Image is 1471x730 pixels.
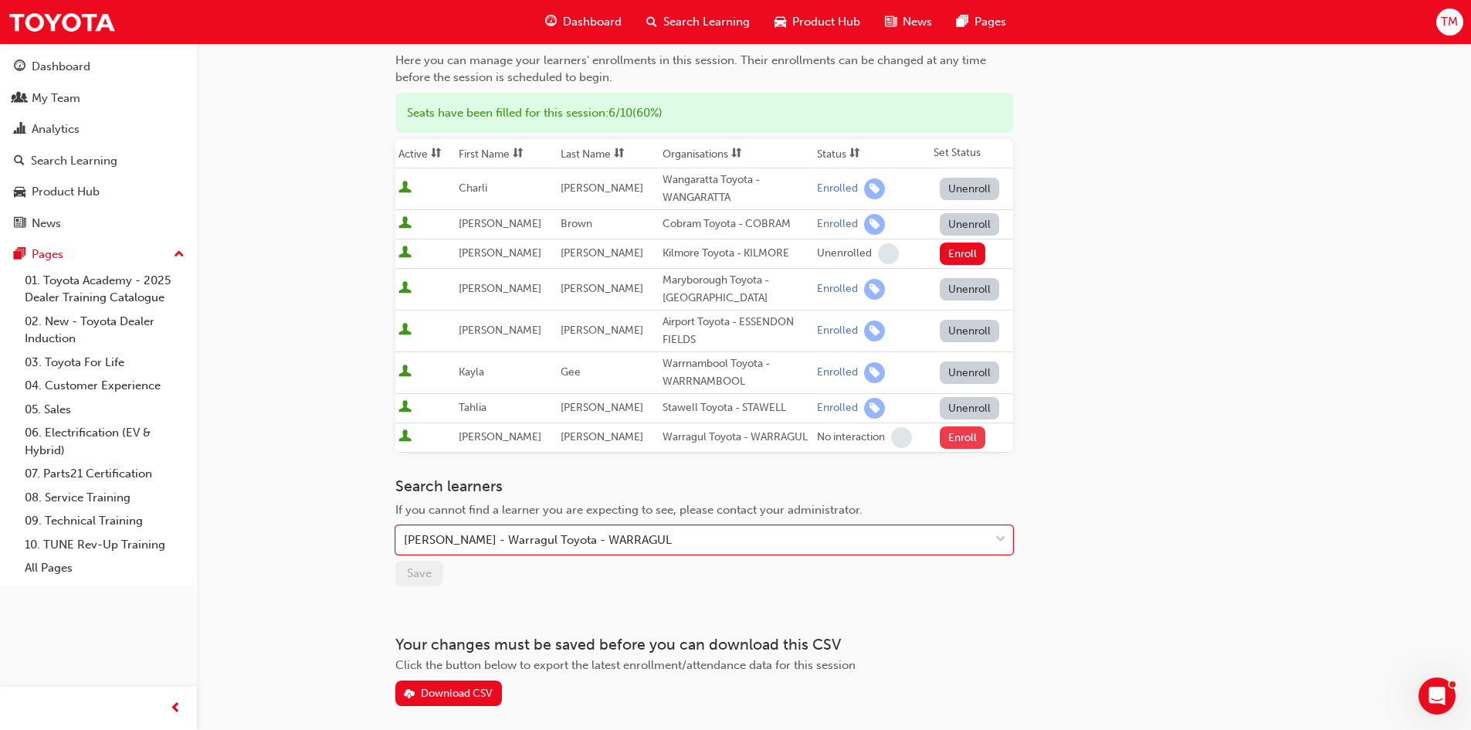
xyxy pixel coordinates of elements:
span: If you cannot find a learner you are expecting to see, please contact your administrator. [395,503,863,517]
div: Warrnambool Toyota - WARRNAMBOOL [663,355,811,390]
button: Pages [6,240,191,269]
div: No interaction [817,430,885,445]
span: guage-icon [14,60,25,74]
img: Trak [8,5,116,39]
div: [PERSON_NAME] - Warragul Toyota - WARRAGUL [404,531,672,549]
th: Toggle SortBy [558,139,659,168]
span: [PERSON_NAME] [561,324,643,337]
span: Click the button below to export the latest enrollment/attendance data for this session [395,658,856,672]
div: Enrolled [817,324,858,338]
div: Analytics [32,121,80,138]
a: Product Hub [6,178,191,206]
a: pages-iconPages [944,6,1019,38]
span: User is active [398,216,412,232]
span: User is active [398,281,412,297]
a: news-iconNews [873,6,944,38]
span: Brown [561,217,592,230]
button: Unenroll [940,178,1000,200]
h3: Your changes must be saved before you can download this CSV [395,636,1013,654]
span: learningRecordVerb_ENROLL-icon [864,362,885,383]
span: sorting-icon [513,148,524,161]
span: sorting-icon [731,148,742,161]
th: Toggle SortBy [456,139,558,168]
button: Enroll [940,243,986,265]
button: Unenroll [940,320,1000,342]
th: Toggle SortBy [814,139,930,168]
div: Product Hub [32,183,100,201]
button: Unenroll [940,278,1000,300]
a: 04. Customer Experience [19,374,191,398]
a: car-iconProduct Hub [762,6,873,38]
span: Save [407,566,432,580]
div: Dashboard [32,58,90,76]
div: Enrolled [817,401,858,416]
a: All Pages [19,556,191,580]
span: people-icon [14,92,25,106]
span: learningRecordVerb_NONE-icon [891,427,912,448]
span: sorting-icon [614,148,625,161]
span: User is active [398,400,412,416]
button: Download CSV [395,681,502,706]
a: guage-iconDashboard [533,6,634,38]
span: Charli [459,182,487,195]
span: User is active [398,246,412,261]
a: 08. Service Training [19,486,191,510]
span: learningRecordVerb_ENROLL-icon [864,398,885,419]
span: Product Hub [792,13,860,31]
span: car-icon [14,185,25,199]
span: User is active [398,323,412,338]
a: Analytics [6,115,191,144]
div: Maryborough Toyota - [GEOGRAPHIC_DATA] [663,272,811,307]
span: [PERSON_NAME] [561,401,643,414]
span: learningRecordVerb_ENROLL-icon [864,214,885,235]
button: TM [1436,8,1463,36]
span: news-icon [14,217,25,231]
span: learningRecordVerb_ENROLL-icon [864,178,885,199]
div: News [32,215,61,233]
div: Here you can manage your learners' enrollments in this session. Their enrollments can be changed ... [395,52,1013,87]
span: search-icon [646,12,657,32]
span: Pages [974,13,1006,31]
span: search-icon [14,154,25,168]
button: Save [395,561,443,586]
span: Tahlia [459,401,486,414]
span: Gee [561,365,581,379]
span: sorting-icon [431,148,442,161]
th: Toggle SortBy [659,139,814,168]
div: Enrolled [817,365,858,380]
div: Unenrolled [817,246,872,261]
div: Enrolled [817,217,858,232]
a: 10. TUNE Rev-Up Training [19,533,191,557]
div: Seats have been filled for this session : 6 / 10 ( 60% ) [395,93,1013,134]
span: [PERSON_NAME] [561,430,643,443]
div: Enrolled [817,282,858,297]
span: sorting-icon [849,148,860,161]
button: DashboardMy TeamAnalyticsSearch LearningProduct HubNews [6,49,191,240]
a: 01. Toyota Academy - 2025 Dealer Training Catalogue [19,269,191,310]
span: car-icon [774,12,786,32]
button: Unenroll [940,213,1000,236]
div: Pages [32,246,63,263]
a: 09. Technical Training [19,509,191,533]
iframe: Intercom live chat [1418,677,1456,715]
button: Unenroll [940,362,1000,384]
span: [PERSON_NAME] [459,430,541,443]
a: Search Learning [6,147,191,175]
span: pages-icon [14,248,25,262]
a: News [6,209,191,238]
div: Stawell Toyota - STAWELL [663,399,811,417]
span: learningRecordVerb_ENROLL-icon [864,279,885,300]
span: Kayla [459,365,484,379]
span: User is active [398,430,412,445]
span: download-icon [404,688,415,701]
h3: Search learners [395,477,1013,495]
div: Enrolled [817,182,858,196]
span: chart-icon [14,123,25,137]
span: pages-icon [957,12,968,32]
a: 07. Parts21 Certification [19,462,191,486]
div: Cobram Toyota - COBRAM [663,216,811,233]
div: Wangaratta Toyota - WANGARATTA [663,171,811,206]
th: Set Status [930,139,1013,168]
span: [PERSON_NAME] [459,324,541,337]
